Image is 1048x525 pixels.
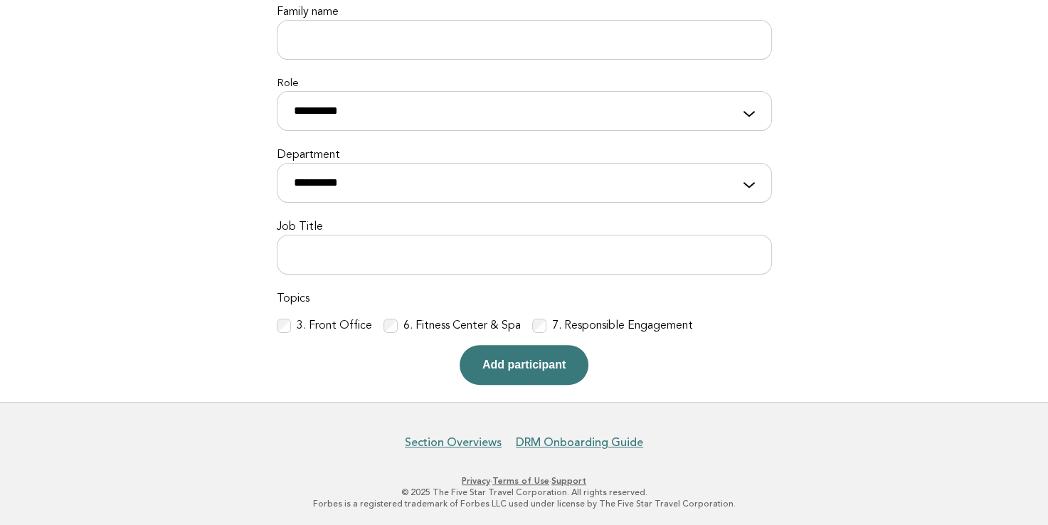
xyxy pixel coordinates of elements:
p: Forbes is a registered trademark of Forbes LLC used under license by The Five Star Travel Corpora... [89,498,960,509]
p: © 2025 The Five Star Travel Corporation. All rights reserved. [89,487,960,498]
a: DRM Onboarding Guide [516,435,643,450]
p: · · [89,475,960,487]
label: 6. Fitness Center & Spa [403,319,521,334]
a: Privacy [462,476,490,486]
label: Topics [277,292,772,307]
label: Department [277,148,772,163]
label: Job Title [277,220,772,235]
a: Support [551,476,586,486]
label: 7. Responsible Engagement [552,319,693,334]
a: Section Overviews [405,435,502,450]
label: 3. Front Office [297,319,372,334]
button: Add participant [460,345,588,385]
label: Role [277,77,772,91]
a: Terms of Use [492,476,549,486]
label: Family name [277,5,772,20]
